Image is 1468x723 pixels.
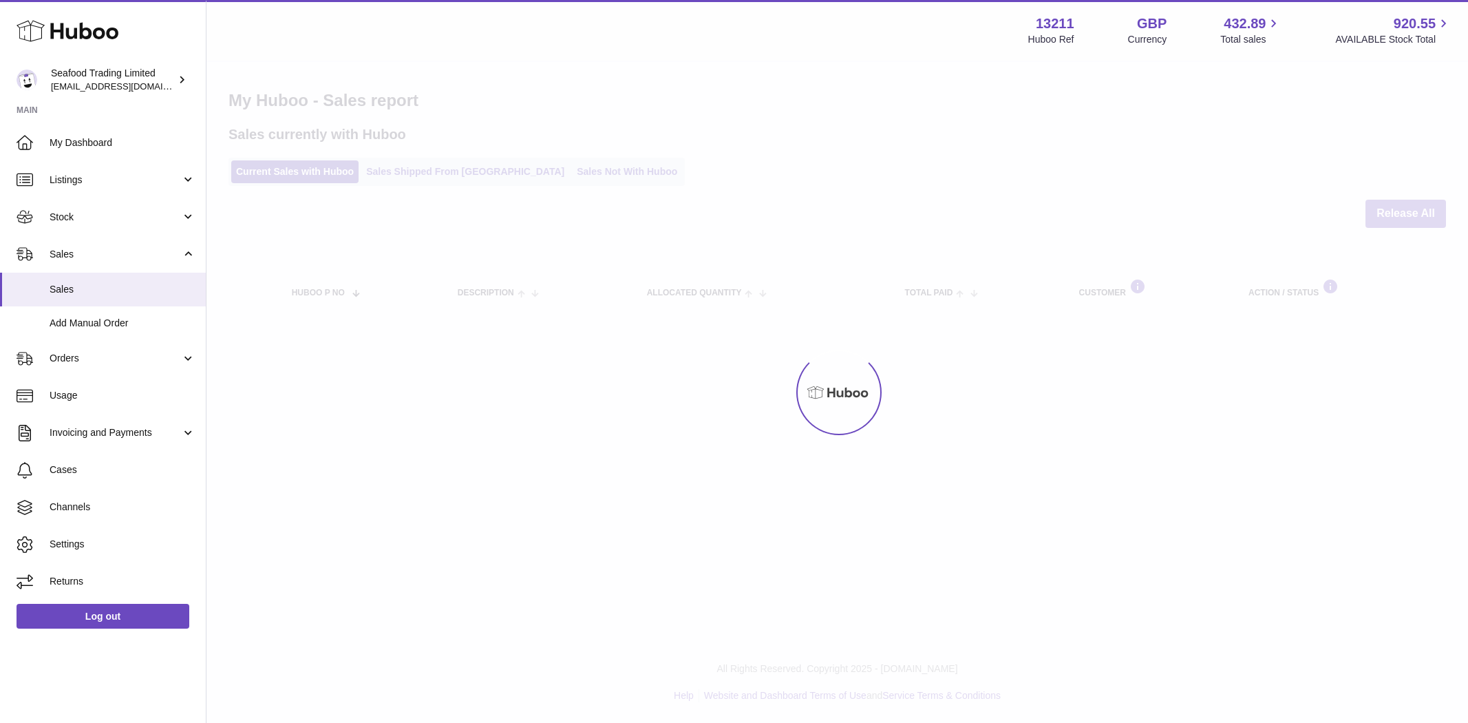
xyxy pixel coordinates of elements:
span: Settings [50,538,195,551]
span: AVAILABLE Stock Total [1335,33,1451,46]
a: 920.55 AVAILABLE Stock Total [1335,14,1451,46]
span: My Dashboard [50,136,195,149]
span: Sales [50,283,195,296]
span: 432.89 [1224,14,1266,33]
span: Add Manual Order [50,317,195,330]
a: 432.89 Total sales [1220,14,1281,46]
div: Seafood Trading Limited [51,67,175,93]
strong: 13211 [1036,14,1074,33]
strong: GBP [1137,14,1167,33]
span: Invoicing and Payments [50,426,181,439]
span: Stock [50,211,181,224]
div: Huboo Ref [1028,33,1074,46]
span: [EMAIL_ADDRESS][DOMAIN_NAME] [51,81,202,92]
img: internalAdmin-13211@internal.huboo.com [17,70,37,90]
span: Listings [50,174,181,187]
a: Log out [17,604,189,629]
span: Cases [50,463,195,476]
span: Orders [50,352,181,365]
span: Total sales [1220,33,1281,46]
span: Usage [50,389,195,402]
span: 920.55 [1394,14,1436,33]
span: Returns [50,575,195,588]
div: Currency [1128,33,1167,46]
span: Sales [50,248,181,261]
span: Channels [50,501,195,514]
